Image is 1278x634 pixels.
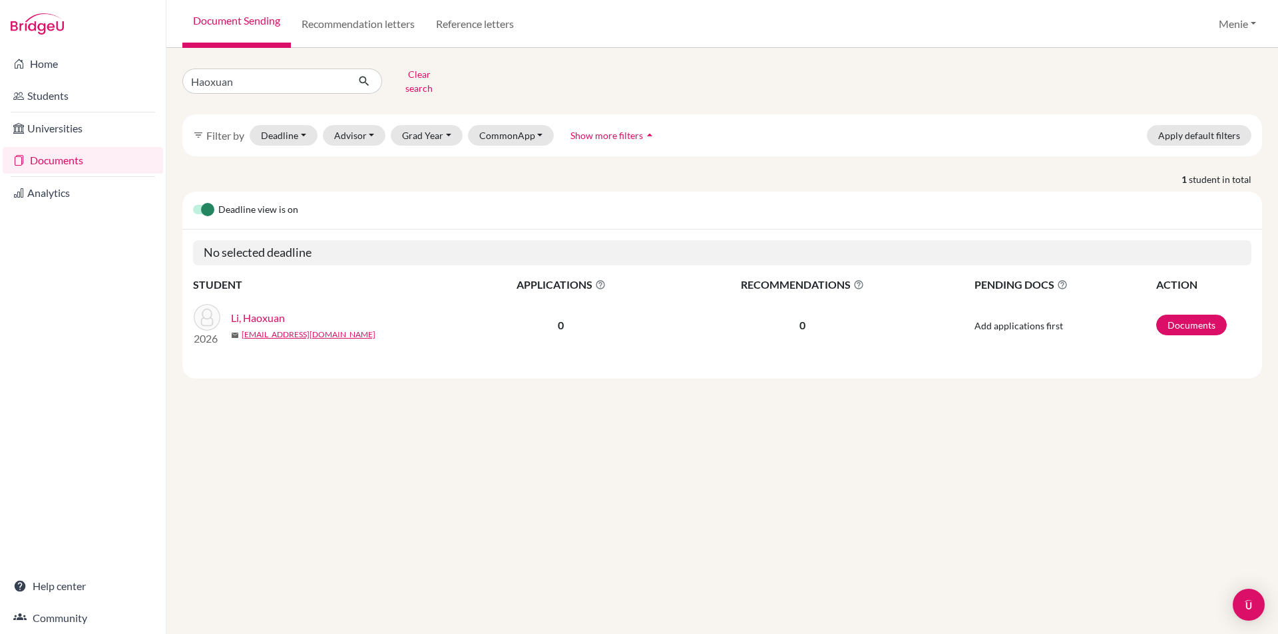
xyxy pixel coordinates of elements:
a: Students [3,82,163,109]
th: ACTION [1156,276,1251,293]
b: 0 [558,319,564,331]
th: STUDENT [193,276,459,293]
span: Deadline view is on [218,202,298,218]
span: APPLICATIONS [460,277,662,293]
a: Documents [1156,315,1227,335]
span: Show more filters [570,130,643,141]
button: Clear search [382,64,456,98]
button: Menie [1213,11,1262,37]
a: Universities [3,115,163,142]
i: arrow_drop_up [643,128,656,142]
i: filter_list [193,130,204,140]
div: Open Intercom Messenger [1233,589,1265,621]
a: Analytics [3,180,163,206]
button: Apply default filters [1147,125,1251,146]
span: mail [231,331,239,339]
a: Help center [3,573,163,599]
span: Filter by [206,129,244,142]
button: Deadline [250,125,318,146]
h5: No selected deadline [193,240,1251,265]
a: Documents [3,147,163,174]
a: Community [3,605,163,631]
p: 2026 [194,331,220,347]
span: student in total [1189,172,1262,186]
button: Show more filtersarrow_drop_up [559,125,668,146]
button: Advisor [323,125,386,146]
span: RECOMMENDATIONS [664,277,942,293]
span: PENDING DOCS [974,277,1155,293]
span: Add applications first [974,320,1063,331]
img: Li, Haoxuan [194,304,220,331]
a: Home [3,51,163,77]
p: 0 [664,317,942,333]
button: CommonApp [468,125,554,146]
img: Bridge-U [11,13,64,35]
strong: 1 [1181,172,1189,186]
input: Find student by name... [182,69,347,94]
a: [EMAIL_ADDRESS][DOMAIN_NAME] [242,329,375,341]
a: Li, Haoxuan [231,310,285,326]
button: Grad Year [391,125,463,146]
